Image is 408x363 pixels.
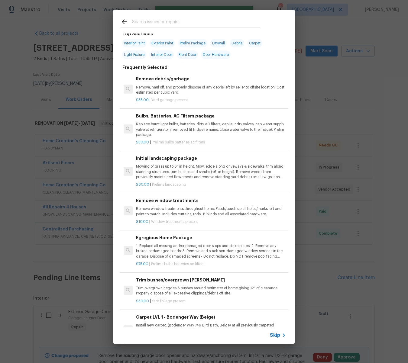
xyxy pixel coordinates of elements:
span: $60.00 [136,183,149,186]
span: Prelims bulbs batteries ac filters [151,262,204,266]
p: | [136,182,286,187]
span: $50.00 [136,299,149,303]
span: Exterior Paint [150,39,175,47]
span: Drywall [210,39,227,47]
span: Prelims bulbs batteries ac filters [152,140,205,144]
span: $50.00 [136,140,149,144]
span: Prelims landscaping [152,183,186,186]
span: Window treatments present [151,220,198,223]
span: Carpet [247,39,262,47]
span: Yard garbage present [151,98,188,102]
p: | [136,98,286,103]
p: | [136,140,286,145]
p: Install new carpet. (Bodenger Way 749 Bird Bath, Beige) at all previously carpeted locations. To ... [136,323,286,338]
p: Mowing of grass up to 6" in height. Mow, edge along driveways & sidewalks, trim along standing st... [136,164,286,179]
h6: Frequently Selected [122,64,167,71]
h6: Remove window treatments [136,197,286,204]
span: Door Hardware [201,50,231,59]
p: Replace burnt light bulbs, batteries, dirty AC filters, cap laundry valves, cap water supply valv... [136,122,286,137]
h6: Bulbs, Batteries, AC Filters package [136,113,286,119]
h6: Top Searches [122,31,153,37]
input: Search issues or repairs [132,18,260,27]
p: | [136,299,286,304]
span: Skip [270,332,280,338]
span: Debris [230,39,244,47]
p: Remove, haul off, and properly dispose of any debris left by seller to offsite location. Cost est... [136,85,286,95]
span: Interior Paint [122,39,147,47]
span: Light Fixture [122,50,146,59]
p: | [136,262,286,267]
p: 1. Replace all missing and/or damaged door stops and strike plates. 2. Remove any broken or damag... [136,243,286,259]
h6: Trim bushes/overgrown [PERSON_NAME] [136,277,286,283]
span: Yard foilage present [152,299,186,303]
h6: Remove debris/garbage [136,75,286,82]
h6: Initial landscaping package [136,155,286,162]
h6: Egregious Home Package [136,234,286,241]
span: Front Door [177,50,198,59]
span: Prelim Package [178,39,207,47]
span: Interior Door [149,50,174,59]
span: $55.00 [136,98,149,102]
span: $10.00 [136,220,148,223]
p: | [136,219,286,224]
span: $75.00 [136,262,148,266]
p: Trim overgrown hegdes & bushes around perimeter of home giving 12" of clearance. Properly dispose... [136,286,286,296]
h6: Carpet LVL 1 - Bodenger Way (Beige) [136,314,286,320]
p: Remove window treatments throughout home. Patch/touch up all holes/marks left and paint to match.... [136,206,286,217]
